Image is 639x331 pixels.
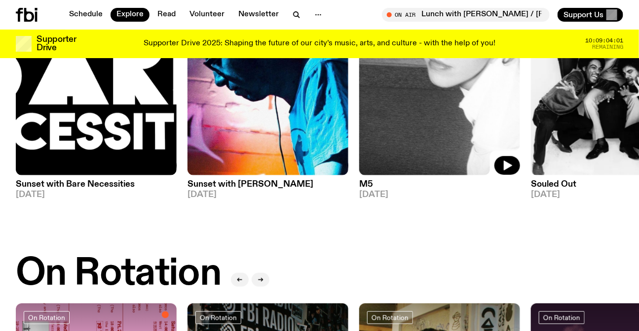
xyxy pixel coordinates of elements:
a: Newsletter [232,8,285,22]
h3: Sunset with Bare Necessities [16,180,177,189]
a: Sunset with Bare Necessities[DATE] [16,175,177,199]
a: Schedule [63,8,109,22]
span: Remaining [592,44,623,50]
a: On Rotation [367,311,413,324]
a: On Rotation [539,311,585,324]
h3: Sunset with [PERSON_NAME] [188,180,348,189]
a: Read [151,8,182,22]
span: [DATE] [16,191,177,199]
h2: On Rotation [16,255,221,293]
button: On AirLunch with [PERSON_NAME] / [PERSON_NAME] for [MEDICAL_DATA] Interview [382,8,550,22]
span: 10:09:04:01 [585,38,623,43]
span: Support Us [564,10,603,19]
button: Support Us [558,8,623,22]
a: Sunset with [PERSON_NAME][DATE] [188,175,348,199]
a: On Rotation [195,311,241,324]
span: On Rotation [28,314,65,321]
a: Explore [111,8,150,22]
span: [DATE] [188,191,348,199]
span: On Rotation [372,314,409,321]
h3: Supporter Drive [37,35,76,52]
h3: M5 [359,180,520,189]
a: On Rotation [24,311,70,324]
a: M5[DATE] [359,175,520,199]
span: [DATE] [359,191,520,199]
span: On Rotation [200,314,237,321]
span: On Rotation [543,314,580,321]
p: Supporter Drive 2025: Shaping the future of our city’s music, arts, and culture - with the help o... [144,39,495,48]
a: Volunteer [184,8,230,22]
